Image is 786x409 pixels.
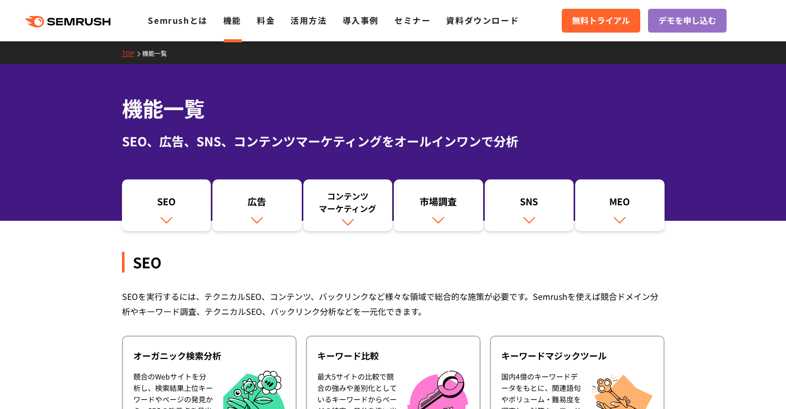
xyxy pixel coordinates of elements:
[343,14,379,26] a: 導入事例
[212,179,302,231] a: 広告
[127,195,206,213] div: SEO
[446,14,519,26] a: 資料ダウンロード
[133,350,285,362] div: オーガニック検索分析
[122,93,665,124] h1: 機能一覧
[122,49,142,57] a: TOP
[575,179,665,231] a: MEO
[218,195,297,213] div: 広告
[257,14,275,26] a: 料金
[122,132,665,150] div: SEO、広告、SNS、コンテンツマーケティングをオールインワンで分析
[399,195,478,213] div: 市場調査
[572,14,630,27] span: 無料トライアル
[658,14,716,27] span: デモを申し込む
[223,14,241,26] a: 機能
[148,14,207,26] a: Semrushとは
[490,195,569,213] div: SNS
[303,179,393,231] a: コンテンツマーケティング
[290,14,327,26] a: 活用方法
[309,190,388,215] div: コンテンツ マーケティング
[142,49,175,57] a: 機能一覧
[122,179,211,231] a: SEO
[122,252,665,272] div: SEO
[648,9,727,33] a: デモを申し込む
[122,289,665,319] div: SEOを実行するには、テクニカルSEO、コンテンツ、バックリンクなど様々な領域で総合的な施策が必要です。Semrushを使えば競合ドメイン分析やキーワード調査、テクニカルSEO、バックリンク分析...
[580,195,659,213] div: MEO
[317,350,469,362] div: キーワード比較
[394,179,483,231] a: 市場調査
[562,9,640,33] a: 無料トライアル
[485,179,574,231] a: SNS
[501,350,653,362] div: キーワードマジックツール
[394,14,430,26] a: セミナー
